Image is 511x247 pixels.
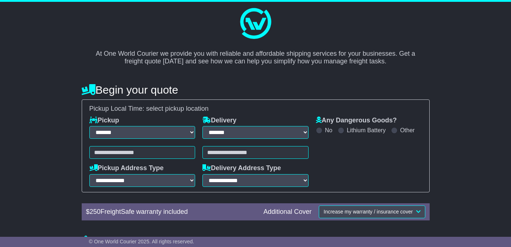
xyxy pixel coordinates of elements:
p: At One World Courier we provide you with reliable and affordable shipping services for your busin... [89,42,422,66]
div: Additional Cover [260,208,315,216]
span: Increase my warranty / insurance cover [324,209,413,215]
span: select pickup location [146,105,209,112]
label: No [325,127,332,134]
div: Pickup Local Time: [86,105,426,113]
label: Pickup [89,117,119,125]
label: Any Dangerous Goods? [316,117,397,125]
label: Delivery Address Type [202,164,281,172]
button: Increase my warranty / insurance cover [319,205,425,218]
span: © One World Courier 2025. All rights reserved. [89,239,194,244]
label: Delivery [202,117,236,125]
label: Lithium Battery [347,127,386,134]
div: $ FreightSafe warranty included [82,208,260,216]
span: 250 [90,208,101,215]
label: Other [400,127,415,134]
h4: Begin your quote [82,84,430,96]
img: One World Courier Logo - great freight rates [237,5,274,42]
label: Pickup Address Type [89,164,164,172]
